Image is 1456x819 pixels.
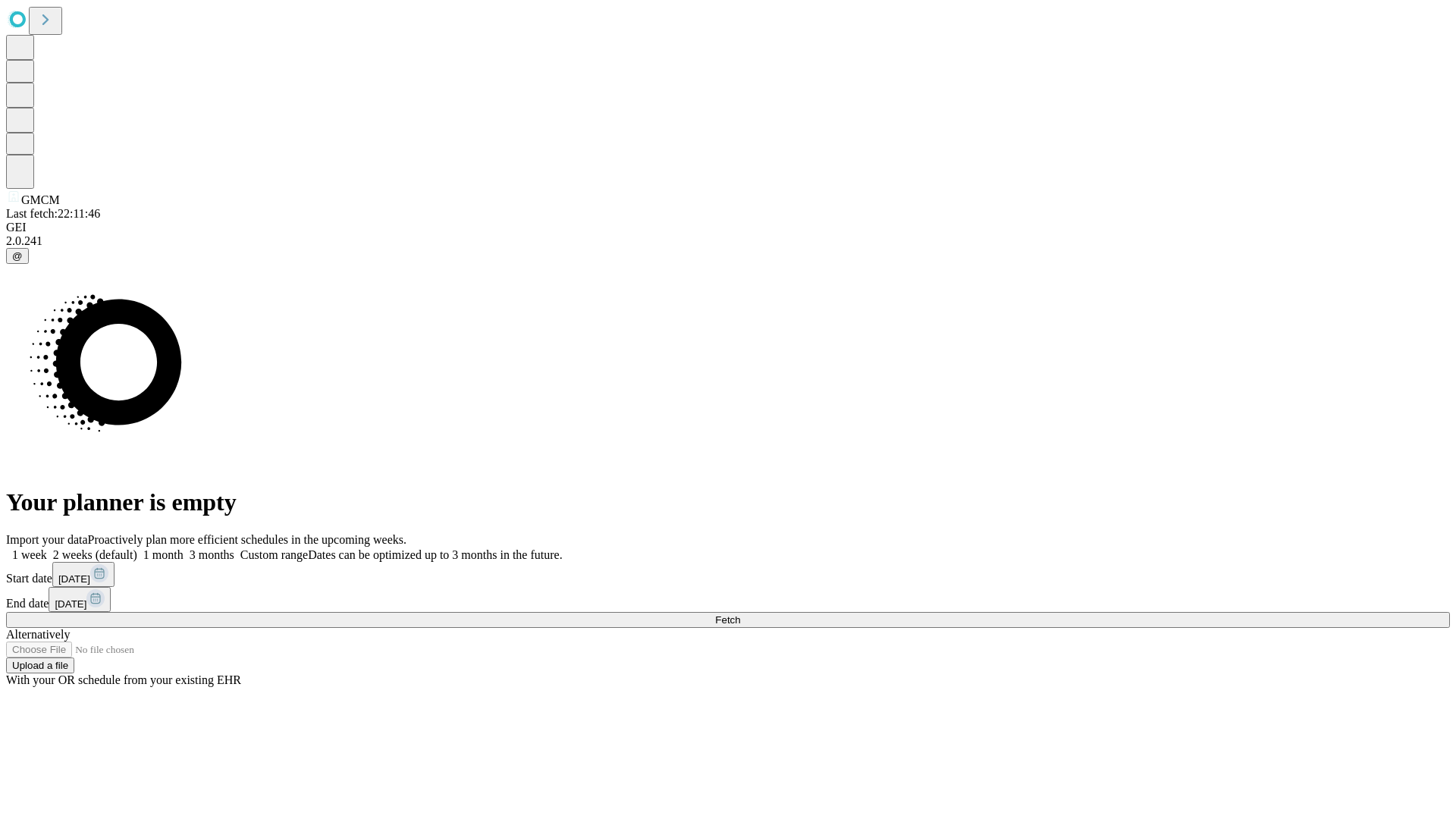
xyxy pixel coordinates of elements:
[6,234,1450,248] div: 2.0.241
[52,562,115,587] button: [DATE]
[6,221,1450,234] div: GEI
[143,548,184,561] span: 1 month
[6,488,1450,516] h1: Your planner is empty
[240,548,308,561] span: Custom range
[53,548,137,561] span: 2 weeks (default)
[12,548,47,561] span: 1 week
[6,612,1450,628] button: Fetch
[49,587,111,612] button: [DATE]
[6,533,88,546] span: Import your data
[55,598,86,610] span: [DATE]
[6,207,100,220] span: Last fetch: 22:11:46
[308,548,562,561] span: Dates can be optimized up to 3 months in the future.
[88,533,406,546] span: Proactively plan more efficient schedules in the upcoming weeks.
[12,250,23,262] span: @
[58,573,90,585] span: [DATE]
[6,657,74,673] button: Upload a file
[6,562,1450,587] div: Start date
[6,248,29,264] button: @
[6,673,241,686] span: With your OR schedule from your existing EHR
[21,193,60,206] span: GMCM
[190,548,234,561] span: 3 months
[6,587,1450,612] div: End date
[6,628,70,641] span: Alternatively
[715,614,740,626] span: Fetch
